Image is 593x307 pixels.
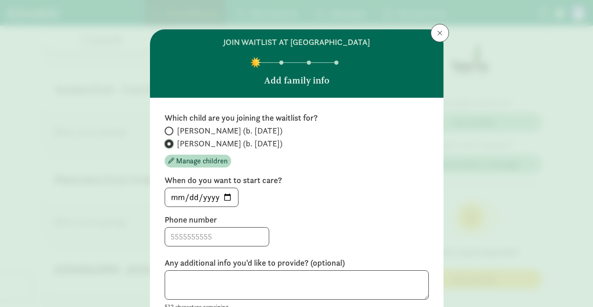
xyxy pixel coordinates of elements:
button: Manage children [165,155,231,167]
label: Phone number [165,214,429,225]
h6: join waitlist at [GEOGRAPHIC_DATA] [223,37,370,48]
label: When do you want to start care? [165,175,429,186]
label: Any additional info you'd like to provide? (optional) [165,257,429,268]
span: [PERSON_NAME] (b. [DATE]) [177,138,283,149]
p: Add family info [264,74,329,87]
label: Which child are you joining the waitlist for? [165,112,429,123]
input: 5555555555 [165,228,269,246]
span: Manage children [176,156,227,167]
span: [PERSON_NAME] (b. [DATE]) [177,125,283,136]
